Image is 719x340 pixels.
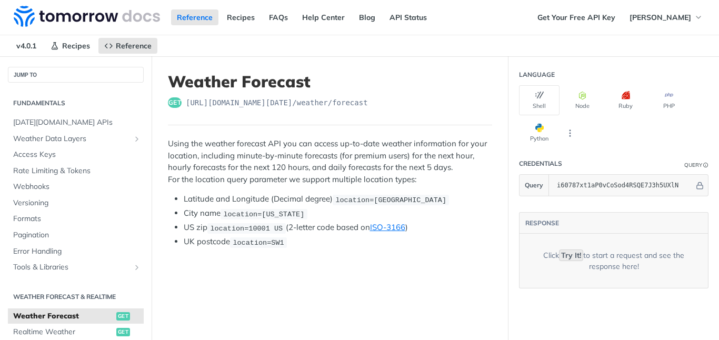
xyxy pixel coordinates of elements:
[186,97,368,108] span: https://api.tomorrow.io/v4/weather/forecast
[525,181,543,190] span: Query
[353,9,381,25] a: Blog
[535,250,692,272] div: Click to start a request and see the response here!
[11,38,42,54] span: v4.0.1
[8,244,144,259] a: Error Handling
[8,211,144,227] a: Formats
[13,182,141,192] span: Webhooks
[8,308,144,324] a: Weather Forecastget
[559,249,583,261] code: Try It!
[8,67,144,83] button: JUMP TO
[8,227,144,243] a: Pagination
[168,72,492,91] h1: Weather Forecast
[168,97,182,108] span: get
[519,85,560,115] button: Shell
[207,223,286,234] code: location=10001 US
[184,207,492,219] li: City name
[562,85,603,115] button: Node
[13,149,141,160] span: Access Keys
[14,6,160,27] img: Tomorrow.io Weather API Docs
[13,262,130,273] span: Tools & Libraries
[263,9,294,25] a: FAQs
[13,166,141,176] span: Rate Limiting & Tokens
[519,118,560,148] button: Python
[171,9,218,25] a: Reference
[8,259,144,275] a: Tools & LibrariesShow subpages for Tools & Libraries
[384,9,433,25] a: API Status
[684,161,708,169] div: QueryInformation
[630,13,691,22] span: [PERSON_NAME]
[13,198,141,208] span: Versioning
[98,38,157,54] a: Reference
[230,237,287,248] code: location=SW1
[116,41,152,51] span: Reference
[565,128,575,138] svg: More ellipsis
[552,175,694,196] input: apikey
[221,209,307,219] code: location=[US_STATE]
[333,195,449,205] code: location=[GEOGRAPHIC_DATA]
[116,328,130,336] span: get
[532,9,621,25] a: Get Your Free API Key
[13,246,141,257] span: Error Handling
[13,214,141,224] span: Formats
[168,138,492,185] p: Using the weather forecast API you can access up-to-date weather information for your location, i...
[8,179,144,195] a: Webhooks
[13,117,141,128] span: [DATE][DOMAIN_NAME] APIs
[133,263,141,272] button: Show subpages for Tools & Libraries
[525,218,560,228] button: RESPONSE
[694,180,705,191] button: Hide
[8,131,144,147] a: Weather Data LayersShow subpages for Weather Data Layers
[684,161,702,169] div: Query
[8,195,144,211] a: Versioning
[562,125,578,141] button: More Languages
[519,159,562,168] div: Credentials
[605,85,646,115] button: Ruby
[519,70,555,79] div: Language
[184,236,492,248] li: UK postcode
[13,134,130,144] span: Weather Data Layers
[8,324,144,340] a: Realtime Weatherget
[648,85,689,115] button: PHP
[8,292,144,302] h2: Weather Forecast & realtime
[184,193,492,205] li: Latitude and Longitude (Decimal degree)
[116,312,130,321] span: get
[703,163,708,168] i: Information
[133,135,141,143] button: Show subpages for Weather Data Layers
[8,147,144,163] a: Access Keys
[370,222,405,232] a: ISO-3166
[8,115,144,131] a: [DATE][DOMAIN_NAME] APIs
[296,9,351,25] a: Help Center
[13,230,141,241] span: Pagination
[221,9,261,25] a: Recipes
[62,41,90,51] span: Recipes
[624,9,708,25] button: [PERSON_NAME]
[184,222,492,234] li: US zip (2-letter code based on )
[45,38,96,54] a: Recipes
[8,98,144,108] h2: Fundamentals
[13,311,114,322] span: Weather Forecast
[520,175,549,196] button: Query
[13,327,114,337] span: Realtime Weather
[8,163,144,179] a: Rate Limiting & Tokens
